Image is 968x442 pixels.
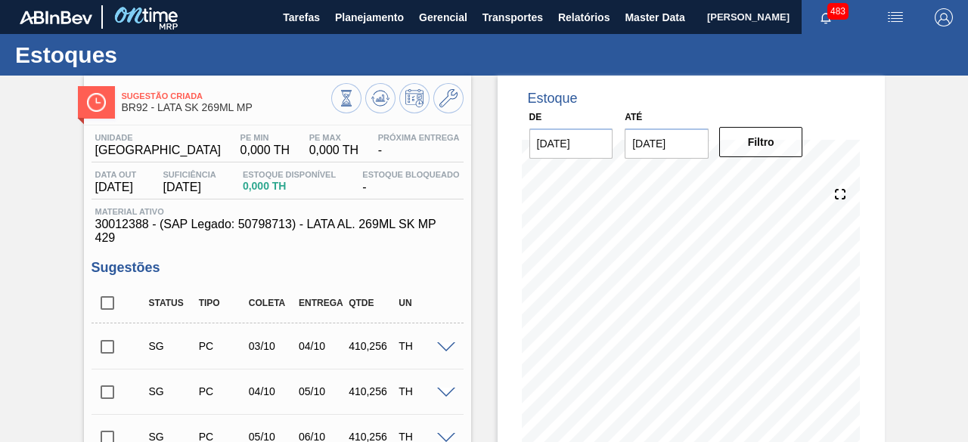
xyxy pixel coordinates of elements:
span: 483 [827,3,849,20]
div: UN [395,298,448,308]
div: 03/10/2025 [245,340,298,352]
div: Pedido de Compra [195,340,248,352]
input: dd/mm/yyyy [625,128,709,159]
div: Tipo [195,298,248,308]
div: 04/10/2025 [295,340,348,352]
span: Próxima Entrega [378,133,460,142]
div: Qtde [345,298,398,308]
span: 30012388 - (SAP Legado: 50798713) - LATA AL. 269ML SK MP 429 [95,218,460,245]
label: De [529,112,542,122]
div: Entrega [295,298,348,308]
img: userActions [886,8,904,26]
div: Pedido de Compra [195,385,248,397]
span: Unidade [95,133,222,142]
h1: Estoques [15,46,284,63]
button: Filtro [719,127,803,157]
button: Ir ao Master Data / Geral [433,83,464,113]
span: Gerencial [419,8,467,26]
div: 410,256 [345,385,398,397]
div: Coleta [245,298,298,308]
div: 05/10/2025 [295,385,348,397]
div: Sugestão Criada [145,385,198,397]
div: - [358,170,463,194]
span: [DATE] [163,181,216,194]
span: Relatórios [558,8,610,26]
button: Visão Geral dos Estoques [331,83,361,113]
span: Sugestão Criada [122,91,331,100]
span: [DATE] [95,181,137,194]
h3: Sugestões [92,260,464,276]
label: Até [625,112,642,122]
span: [GEOGRAPHIC_DATA] [95,144,222,157]
div: TH [395,340,448,352]
span: PE MIN [240,133,290,142]
div: Sugestão Criada [145,340,198,352]
div: 410,256 [345,340,398,352]
button: Atualizar Gráfico [365,83,396,113]
div: - [374,133,464,157]
span: Estoque Disponível [243,170,336,179]
span: Data out [95,170,137,179]
img: TNhmsLtSVTkK8tSr43FrP2fwEKptu5GPRR3wAAAABJRU5ErkJggg== [20,11,92,24]
span: Planejamento [335,8,404,26]
div: Estoque [528,91,578,107]
div: 04/10/2025 [245,385,298,397]
span: 0,000 TH [243,181,336,192]
div: TH [395,385,448,397]
span: Suficiência [163,170,216,179]
span: Master Data [625,8,684,26]
button: Notificações [802,7,850,28]
button: Programar Estoque [399,83,430,113]
span: BR92 - LATA SK 269ML MP [122,102,331,113]
span: Tarefas [283,8,320,26]
span: Transportes [482,8,543,26]
span: PE MAX [309,133,359,142]
img: Ícone [87,93,106,112]
span: 0,000 TH [240,144,290,157]
img: Logout [935,8,953,26]
input: dd/mm/yyyy [529,128,613,159]
span: Material ativo [95,207,460,216]
span: 0,000 TH [309,144,359,157]
div: Status [145,298,198,308]
span: Estoque Bloqueado [362,170,459,179]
